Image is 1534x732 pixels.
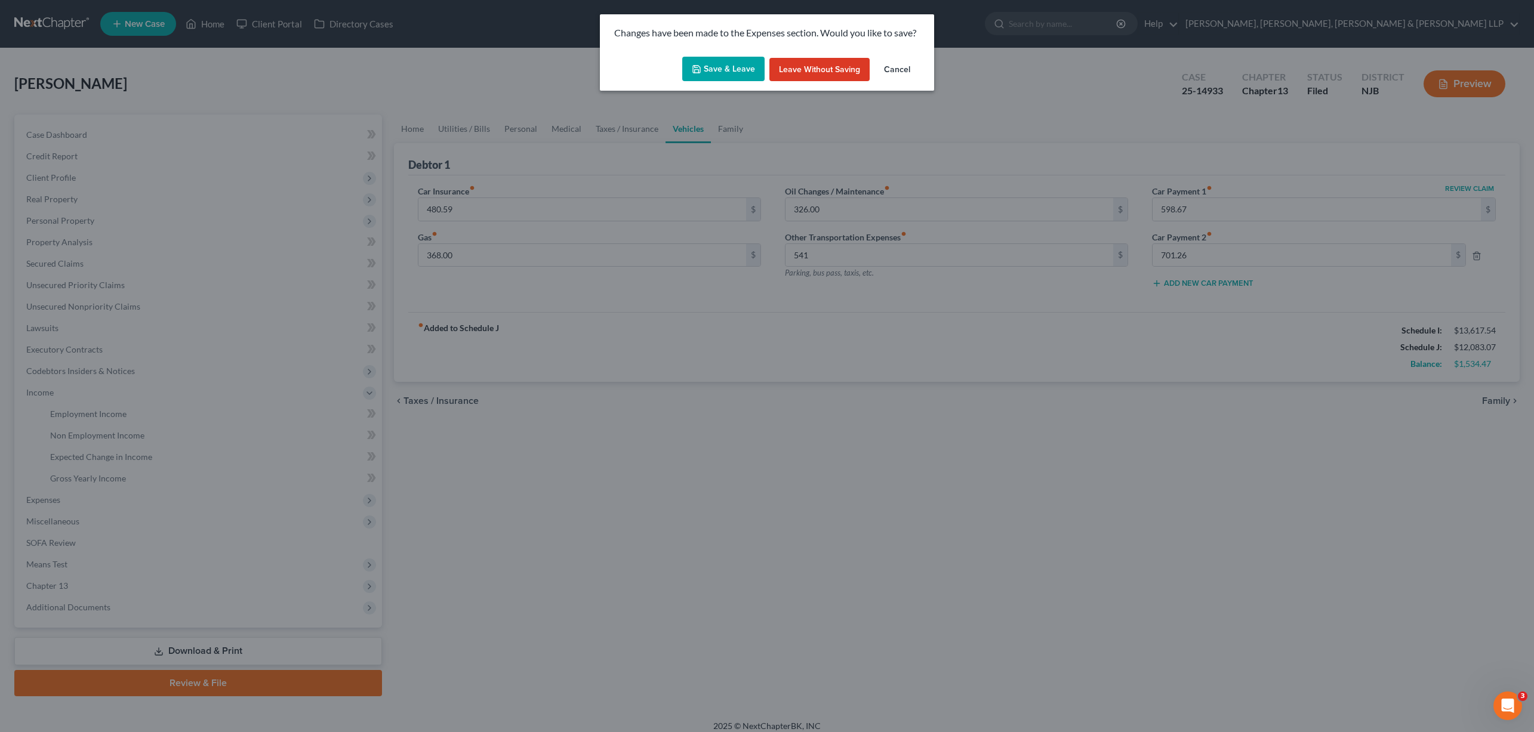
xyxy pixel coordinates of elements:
[874,58,920,82] button: Cancel
[1518,691,1527,701] span: 3
[769,58,870,82] button: Leave without Saving
[1493,691,1522,720] iframe: Intercom live chat
[682,57,765,82] button: Save & Leave
[614,26,920,40] p: Changes have been made to the Expenses section. Would you like to save?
